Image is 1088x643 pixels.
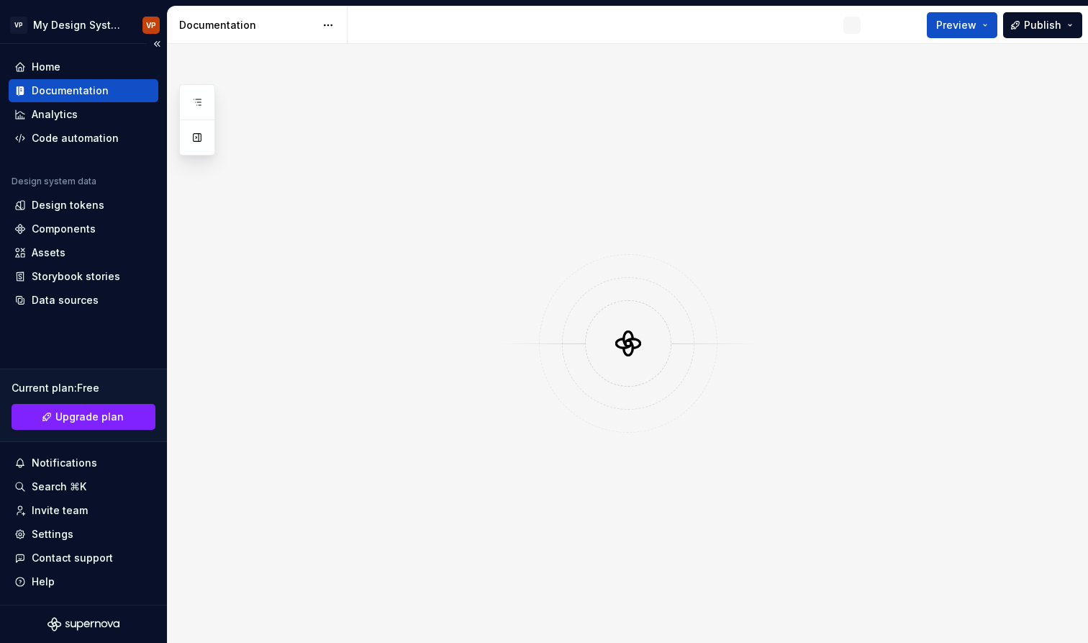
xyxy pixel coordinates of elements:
div: Help [32,575,55,589]
a: Storybook stories [9,265,158,288]
div: VP [10,17,27,34]
button: Collapse sidebar [147,34,167,54]
span: Upgrade plan [55,410,124,424]
div: Components [32,222,96,236]
button: Notifications [9,451,158,475]
button: Search ⌘K [9,475,158,498]
div: Documentation [179,18,315,32]
a: Components [9,217,158,240]
div: Documentation [32,84,109,98]
span: Preview [936,18,976,32]
div: Invite team [32,503,88,518]
a: Home [9,55,158,78]
div: Assets [32,246,65,260]
a: Settings [9,523,158,546]
button: Upgrade plan [12,404,155,430]
a: Invite team [9,499,158,522]
div: Analytics [32,107,78,122]
div: Storybook stories [32,269,120,284]
div: My Design System [33,18,125,32]
span: Publish [1024,18,1061,32]
div: Contact support [32,551,113,565]
div: Code automation [32,131,119,145]
div: Notifications [32,456,97,470]
div: Design system data [12,176,96,187]
button: Contact support [9,547,158,570]
button: Publish [1003,12,1082,38]
div: Current plan : Free [12,381,155,395]
button: Help [9,570,158,593]
button: VPMy Design SystemVP [3,9,164,40]
a: Data sources [9,289,158,312]
div: Search ⌘K [32,480,86,494]
a: Assets [9,241,158,264]
div: Home [32,60,60,74]
div: Data sources [32,293,99,307]
a: Documentation [9,79,158,102]
a: Design tokens [9,194,158,217]
div: Settings [32,527,73,541]
div: VP [146,19,156,31]
a: Analytics [9,103,158,126]
svg: Supernova Logo [47,617,119,631]
button: Preview [927,12,997,38]
a: Code automation [9,127,158,150]
div: Design tokens [32,198,104,212]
